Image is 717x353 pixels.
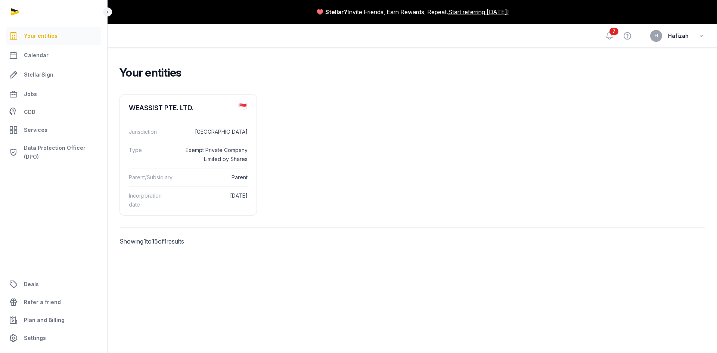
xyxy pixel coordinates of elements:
[120,95,257,220] a: WEASSIST PTE. LTD.Jurisdiction[GEOGRAPHIC_DATA]TypeExempt Private Company Limited by SharesParent...
[6,66,101,84] a: StellarSign
[650,30,662,42] button: H
[24,334,46,343] span: Settings
[6,311,101,329] a: Plan and Billing
[448,7,509,16] a: Start referring [DATE]!
[119,66,699,79] h2: Your entities
[129,191,174,209] dt: Incorporation date
[24,51,49,60] span: Calendar
[180,127,248,136] dd: [GEOGRAPHIC_DATA]
[6,85,101,103] a: Jobs
[6,329,101,347] a: Settings
[668,31,689,40] span: Hafizah
[6,105,101,120] a: CDD
[325,7,347,16] span: Stellar?
[180,146,248,164] dd: Exempt Private Company Limited by Shares
[6,121,101,139] a: Services
[655,34,658,38] span: H
[180,173,248,182] dd: Parent
[180,191,248,209] dd: [DATE]
[6,46,101,64] a: Calendar
[6,27,101,45] a: Your entities
[24,108,35,117] span: CDD
[24,298,61,307] span: Refer a friend
[129,103,194,112] div: WEASSIST PTE. LTD.
[239,103,246,109] img: sg.png
[24,316,65,325] span: Plan and Billing
[24,126,47,134] span: Services
[152,238,158,245] span: 15
[164,238,167,245] span: 1
[129,173,174,182] dt: Parent/Subsidiary
[143,238,146,245] span: 1
[6,140,101,164] a: Data Protection Officer (DPO)
[24,31,58,40] span: Your entities
[129,146,174,164] dt: Type
[129,127,174,136] dt: Jurisdiction
[24,70,53,79] span: StellarSign
[609,28,618,35] span: 7
[6,293,101,311] a: Refer a friend
[119,228,257,255] p: Showing to of results
[24,143,98,161] span: Data Protection Officer (DPO)
[24,90,37,99] span: Jobs
[24,280,39,289] span: Deals
[6,275,101,293] a: Deals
